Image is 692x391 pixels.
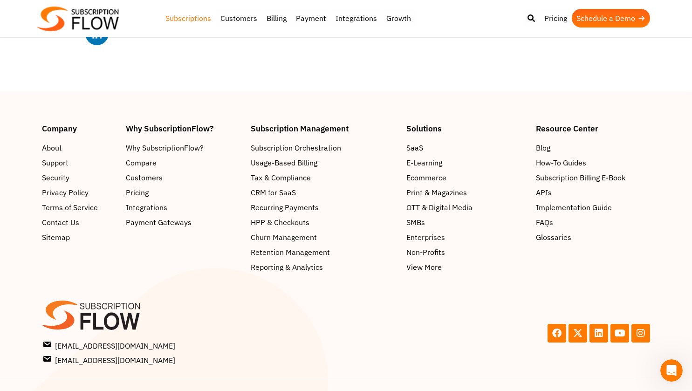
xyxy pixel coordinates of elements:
span: Pricing [126,187,149,198]
span: E-Learning [406,157,442,168]
a: E-Learning [406,157,527,168]
a: Billing [262,9,291,27]
a: Churn Management [251,232,397,243]
a: Pricing [540,9,572,27]
a: Blog [536,142,650,153]
span: Blog [536,142,550,153]
a: OTT & Digital Media [406,202,527,213]
a: Payment [291,9,331,27]
a: Why SubscriptionFlow? [126,142,241,153]
span: SMBs [406,217,425,228]
span: HPP & Checkouts [251,217,309,228]
a: [EMAIL_ADDRESS][DOMAIN_NAME] [44,354,343,366]
span: About [42,142,62,153]
a: Security [42,172,116,183]
a: Integrations [331,9,382,27]
a: Implementation Guide [536,202,650,213]
span: Subscription Orchestration [251,142,341,153]
a: [EMAIL_ADDRESS][DOMAIN_NAME] [44,339,343,351]
iframe: Intercom live chat [660,359,683,382]
span: Contact Us [42,217,79,228]
span: Retention Management [251,247,330,258]
span: OTT & Digital Media [406,202,473,213]
a: Subscriptions [161,9,216,27]
a: Support [42,157,116,168]
a: Enterprises [406,232,527,243]
span: Compare [126,157,157,168]
span: Enterprises [406,232,445,243]
span: Usage-Based Billing [251,157,317,168]
a: Growth [382,9,416,27]
a: FAQs [536,217,650,228]
span: Sitemap [42,232,70,243]
a: Customers [216,9,262,27]
h4: Company [42,124,116,132]
h4: Solutions [406,124,527,132]
a: Privacy Policy [42,187,116,198]
span: CRM for SaaS [251,187,296,198]
span: [EMAIL_ADDRESS][DOMAIN_NAME] [44,354,175,366]
span: SaaS [406,142,423,153]
span: Ecommerce [406,172,446,183]
img: Subscriptionflow [37,7,119,31]
a: Tax & Compliance [251,172,397,183]
span: Non-Profits [406,247,445,258]
a: Retention Management [251,247,397,258]
a: Sitemap [42,232,116,243]
a: Glossaries [536,232,650,243]
a: Recurring Payments [251,202,397,213]
span: Why SubscriptionFlow? [126,142,204,153]
a: Print & Magazines [406,187,527,198]
a: HPP & Checkouts [251,217,397,228]
a: Subscription Orchestration [251,142,397,153]
span: Churn Management [251,232,317,243]
span: Payment Gateways [126,217,192,228]
a: Pricing [126,187,241,198]
span: Terms of Service [42,202,98,213]
a: Usage-Based Billing [251,157,397,168]
span: Reporting & Analytics [251,261,323,273]
span: APIs [536,187,552,198]
a: SaaS [406,142,527,153]
a: About [42,142,116,153]
a: Non-Profits [406,247,527,258]
h4: Resource Center [536,124,650,132]
a: Ecommerce [406,172,527,183]
span: Customers [126,172,163,183]
span: Glossaries [536,232,571,243]
a: Payment Gateways [126,217,241,228]
a: Schedule a Demo [572,9,650,27]
a: View More [406,261,527,273]
a: How-To Guides [536,157,650,168]
a: Compare [126,157,241,168]
span: How-To Guides [536,157,586,168]
span: Security [42,172,69,183]
span: Tax & Compliance [251,172,311,183]
a: Contact Us [42,217,116,228]
a: CRM for SaaS [251,187,397,198]
span: FAQs [536,217,553,228]
h4: Why SubscriptionFlow? [126,124,241,132]
img: SF-logo [42,301,140,330]
span: Support [42,157,69,168]
span: View More [406,261,442,273]
a: Reporting & Analytics [251,261,397,273]
span: [EMAIL_ADDRESS][DOMAIN_NAME] [44,339,175,351]
a: Integrations [126,202,241,213]
span: Integrations [126,202,167,213]
span: Print & Magazines [406,187,467,198]
span: Recurring Payments [251,202,319,213]
span: Subscription Billing E-Book [536,172,625,183]
a: Customers [126,172,241,183]
span: Privacy Policy [42,187,89,198]
h4: Subscription Management [251,124,397,132]
a: SMBs [406,217,527,228]
span: Implementation Guide [536,202,612,213]
a: Terms of Service [42,202,116,213]
a: Subscription Billing E-Book [536,172,650,183]
a: APIs [536,187,650,198]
